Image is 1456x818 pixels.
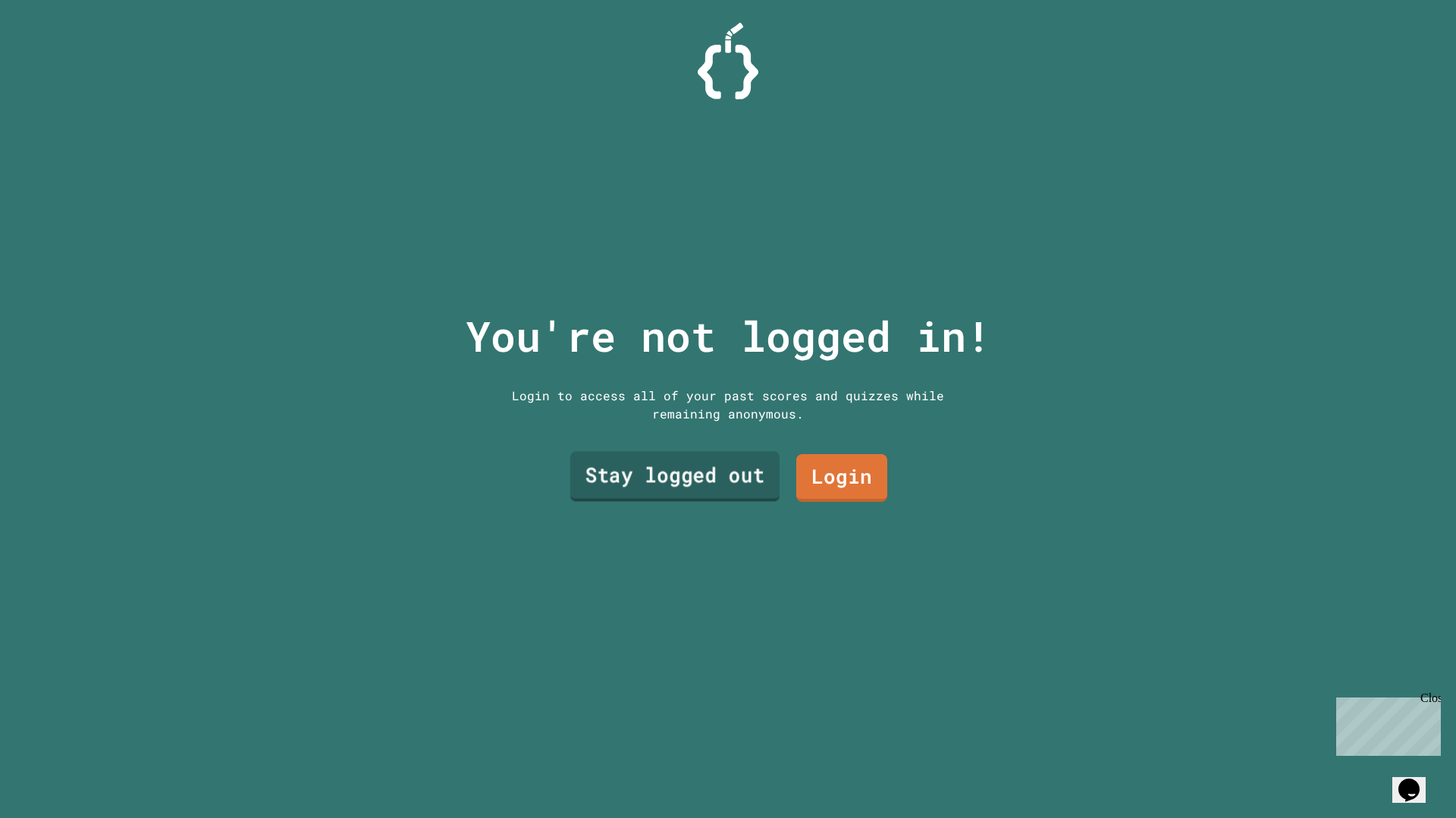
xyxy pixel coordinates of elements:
a: Login [796,454,887,502]
div: Login to access all of your past scores and quizzes while remaining anonymous. [500,387,955,423]
div: Chat with us now!Close [6,6,105,96]
p: You're not logged in! [466,305,991,368]
iframe: chat widget [1330,691,1441,756]
img: Logo.svg [698,23,758,99]
iframe: chat widget [1392,757,1441,803]
a: Stay logged out [570,452,780,502]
